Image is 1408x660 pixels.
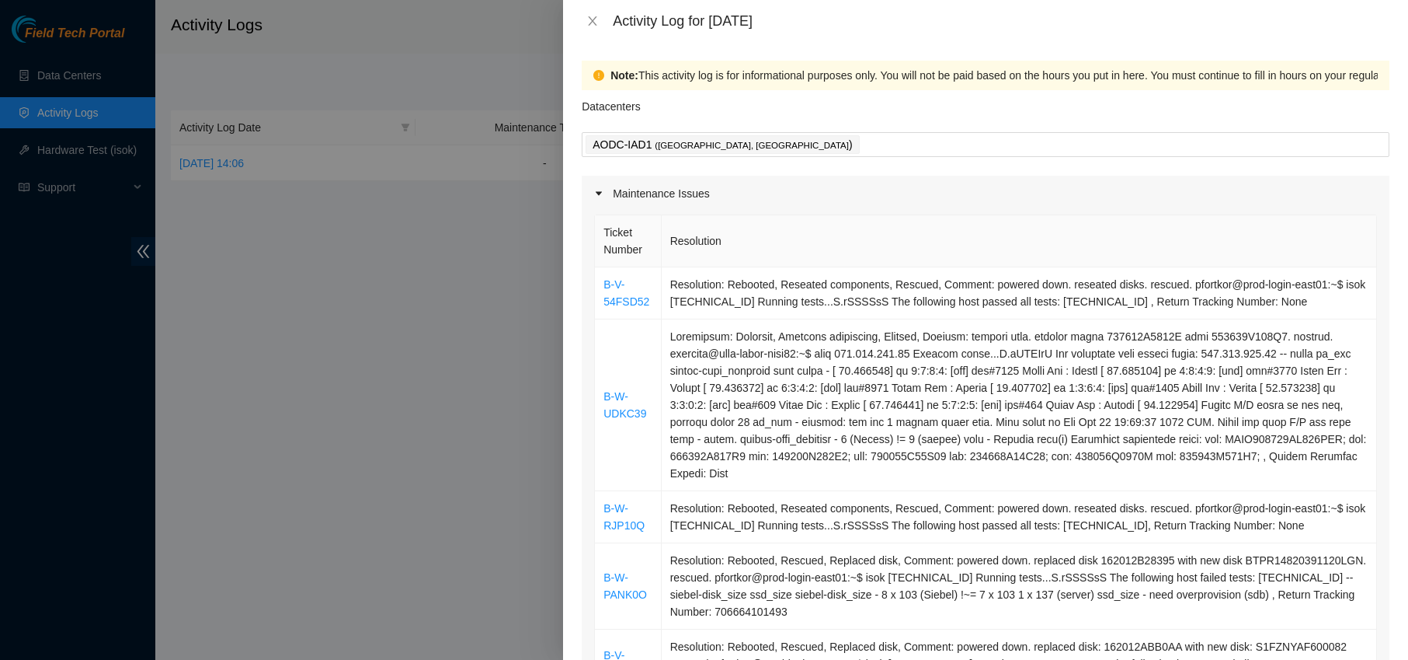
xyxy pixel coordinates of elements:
a: B-W-UDKC39 [603,390,646,420]
td: Loremipsum: Dolorsit, Ametcons adipiscing, Elitsed, Doeiusm: tempori utla. etdolor magna 737612A5... [662,320,1377,491]
span: caret-right [594,189,603,198]
th: Ticket Number [595,215,662,267]
td: Resolution: Rebooted, Reseated components, Rescued, Comment: powered down. reseated disks. rescue... [662,491,1377,543]
strong: Note: [610,67,638,84]
p: Datacenters [582,90,640,115]
th: Resolution [662,215,1377,267]
td: Resolution: Rebooted, Reseated components, Rescued, Comment: powered down. reseated disks. rescue... [662,267,1377,320]
div: Maintenance Issues [582,176,1389,211]
p: AODC-IAD1 ) [593,136,852,154]
div: Activity Log for [DATE] [613,12,1389,30]
span: ( [GEOGRAPHIC_DATA], [GEOGRAPHIC_DATA] [655,141,849,150]
td: Resolution: Rebooted, Rescued, Replaced disk, Comment: powered down. replaced disk 162012B28395 w... [662,543,1377,630]
span: exclamation-circle [593,70,604,81]
span: close [586,15,599,27]
a: B-W-PANK0O [603,571,647,601]
a: B-W-RJP10Q [603,502,645,532]
button: Close [582,14,603,29]
a: B-V-54FSD52 [603,278,649,308]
